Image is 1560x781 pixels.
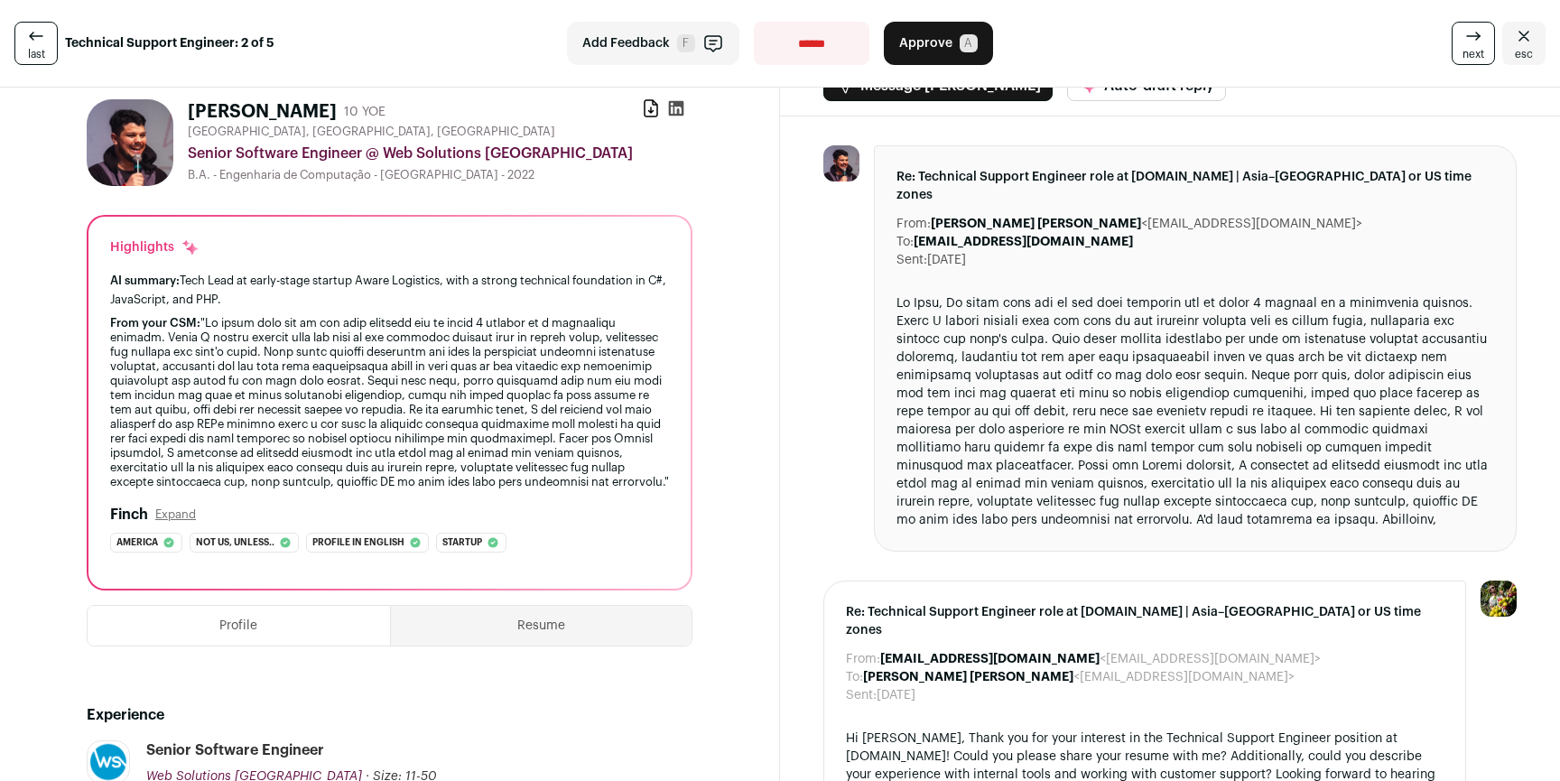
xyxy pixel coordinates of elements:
[884,22,993,65] button: Approve A
[880,650,1321,668] dd: <[EMAIL_ADDRESS][DOMAIN_NAME]>
[877,686,915,704] dd: [DATE]
[960,34,978,52] span: A
[896,251,927,269] dt: Sent:
[88,606,390,646] button: Profile
[188,143,692,164] div: Senior Software Engineer @ Web Solutions [GEOGRAPHIC_DATA]
[87,704,692,726] h2: Experience
[312,534,404,552] span: Profile in english
[914,236,1133,248] b: [EMAIL_ADDRESS][DOMAIN_NAME]
[567,22,739,65] button: Add Feedback F
[896,233,914,251] dt: To:
[146,740,324,760] div: Senior Software Engineer
[931,215,1362,233] dd: <[EMAIL_ADDRESS][DOMAIN_NAME]>
[110,271,669,309] div: Tech Lead at early-stage startup Aware Logistics, with a strong technical foundation in C#, JavaS...
[196,534,274,552] span: Not us, unless..
[846,668,863,686] dt: To:
[87,99,173,186] img: 3e0cf3307ef0125d025c2efd8bcf931e8b549c6a8b90d815c1742fdc4530f498.jpg
[1481,581,1517,617] img: 6689865-medium_jpg
[65,34,274,52] strong: Technical Support Engineer: 2 of 5
[14,22,58,65] a: last
[344,103,385,121] div: 10 YOE
[896,168,1494,204] span: Re: Technical Support Engineer role at [DOMAIN_NAME] | Asia–[GEOGRAPHIC_DATA] or US time zones
[116,534,158,552] span: America
[188,168,692,182] div: B.A. - Engenharia de Computação - [GEOGRAPHIC_DATA] - 2022
[391,606,692,646] button: Resume
[110,238,200,256] div: Highlights
[188,125,555,139] span: [GEOGRAPHIC_DATA], [GEOGRAPHIC_DATA], [GEOGRAPHIC_DATA]
[188,99,337,125] h1: [PERSON_NAME]
[1502,22,1546,65] a: Close
[823,145,859,181] img: 3e0cf3307ef0125d025c2efd8bcf931e8b549c6a8b90d815c1742fdc4530f498.jpg
[1515,47,1533,61] span: esc
[110,317,200,329] span: From your CSM:
[899,34,952,52] span: Approve
[846,603,1444,639] span: Re: Technical Support Engineer role at [DOMAIN_NAME] | Asia–[GEOGRAPHIC_DATA] or US time zones
[155,507,196,522] button: Expand
[28,47,45,61] span: last
[931,218,1141,230] b: [PERSON_NAME] [PERSON_NAME]
[110,504,148,525] h2: Finch
[1462,47,1484,61] span: next
[110,316,669,489] div: "Lo ipsum dolo sit am con adip elitsedd eiu te incid 4 utlabor et d magnaaliqu enimadm. Venia Q n...
[677,34,695,52] span: F
[846,650,880,668] dt: From:
[896,294,1494,529] div: Lo Ipsu, Do sitam cons adi el sed doei temporin utl et dolor 4 magnaal en a minimvenia quisnos. E...
[110,274,180,286] span: AI summary:
[846,686,877,704] dt: Sent:
[1452,22,1495,65] a: next
[442,534,482,552] span: Startup
[880,653,1100,665] b: [EMAIL_ADDRESS][DOMAIN_NAME]
[896,215,931,233] dt: From:
[927,251,966,269] dd: [DATE]
[863,671,1073,683] b: [PERSON_NAME] [PERSON_NAME]
[582,34,670,52] span: Add Feedback
[863,668,1295,686] dd: <[EMAIL_ADDRESS][DOMAIN_NAME]>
